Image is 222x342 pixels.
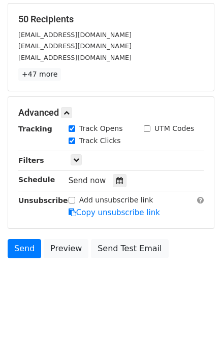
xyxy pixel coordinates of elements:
strong: Filters [18,156,44,164]
strong: Unsubscribe [18,196,68,204]
span: Send now [69,176,106,185]
iframe: Chat Widget [171,293,222,342]
label: Track Clicks [79,135,121,146]
a: Send [8,239,41,258]
a: +47 more [18,68,61,81]
a: Preview [44,239,88,258]
label: UTM Codes [154,123,194,134]
small: [EMAIL_ADDRESS][DOMAIN_NAME] [18,42,132,50]
small: [EMAIL_ADDRESS][DOMAIN_NAME] [18,54,132,61]
small: [EMAIL_ADDRESS][DOMAIN_NAME] [18,31,132,39]
a: Copy unsubscribe link [69,208,160,217]
h5: Advanced [18,107,204,118]
a: Send Test Email [91,239,168,258]
label: Add unsubscribe link [79,195,153,206]
strong: Schedule [18,176,55,184]
label: Track Opens [79,123,123,134]
h5: 50 Recipients [18,14,204,25]
strong: Tracking [18,125,52,133]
